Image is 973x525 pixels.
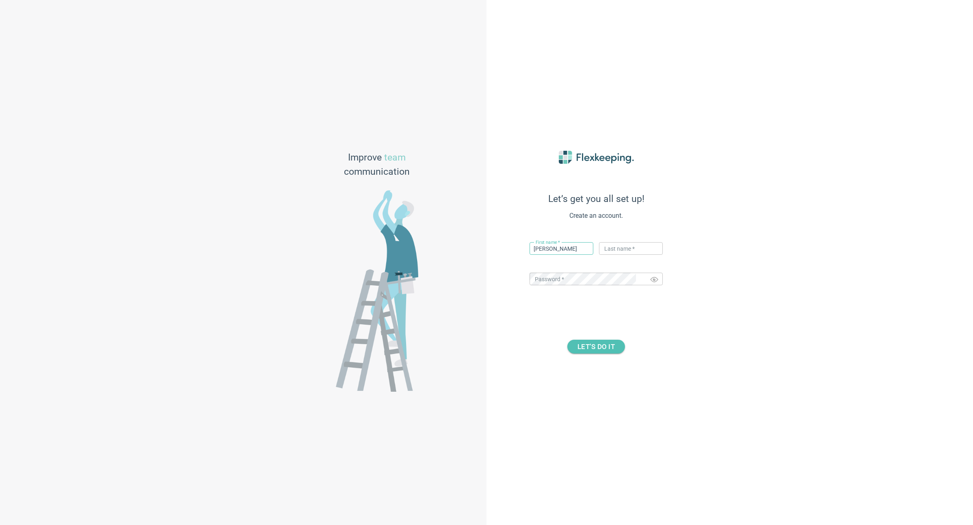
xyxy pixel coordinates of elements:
span: Let’s get you all set up! [507,193,685,204]
span: LET’S DO IT [577,340,615,354]
span: Improve communication [344,151,410,179]
span: Create an account. [507,211,685,221]
button: Toggle password visibility [645,271,663,289]
span: team [384,152,406,163]
button: LET’S DO IT [567,340,625,354]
